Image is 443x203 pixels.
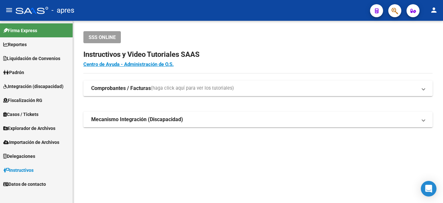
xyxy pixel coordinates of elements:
[3,41,27,48] span: Reportes
[3,55,60,62] span: Liquidación de Convenios
[89,34,116,40] span: SSS ONLINE
[3,69,24,76] span: Padrón
[91,116,183,123] strong: Mecanismo Integración (Discapacidad)
[151,85,234,92] span: (haga click aquí para ver los tutoriales)
[421,181,436,197] div: Open Intercom Messenger
[3,125,55,132] span: Explorador de Archivos
[3,27,37,34] span: Firma Express
[3,181,46,188] span: Datos de contacto
[3,153,35,160] span: Delegaciones
[83,48,433,61] h2: Instructivos y Video Tutoriales SAAS
[51,3,74,18] span: - apres
[3,97,42,104] span: Fiscalización RG
[3,139,59,146] span: Importación de Archivos
[83,31,121,43] button: SSS ONLINE
[5,6,13,14] mat-icon: menu
[3,111,38,118] span: Casos / Tickets
[91,85,151,92] strong: Comprobantes / Facturas
[83,112,433,127] mat-expansion-panel-header: Mecanismo Integración (Discapacidad)
[430,6,438,14] mat-icon: person
[3,167,34,174] span: Instructivos
[3,83,64,90] span: Integración (discapacidad)
[83,81,433,96] mat-expansion-panel-header: Comprobantes / Facturas(haga click aquí para ver los tutoriales)
[83,61,174,67] a: Centro de Ayuda - Administración de O.S.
